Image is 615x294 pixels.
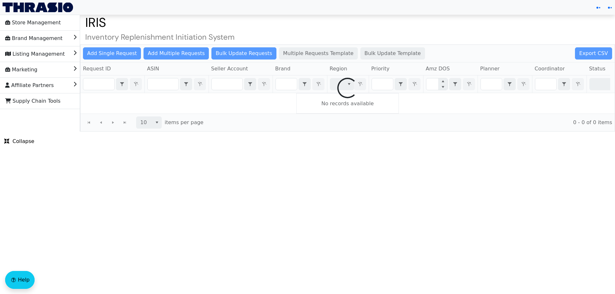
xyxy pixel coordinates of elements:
span: Listing Management [5,49,65,59]
h4: Inventory Replenishment Initiation System [80,33,615,42]
span: Marketing [5,65,37,75]
span: Brand Management [5,33,62,44]
button: Help floatingactionbutton [5,271,35,289]
h1: IRIS [80,15,615,30]
span: Store Management [5,18,61,28]
span: Affiliate Partners [5,80,54,91]
img: Thrasio Logo [3,3,73,12]
span: Supply Chain Tools [5,96,61,106]
span: Help [18,276,29,284]
span: Collapse [4,138,34,145]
